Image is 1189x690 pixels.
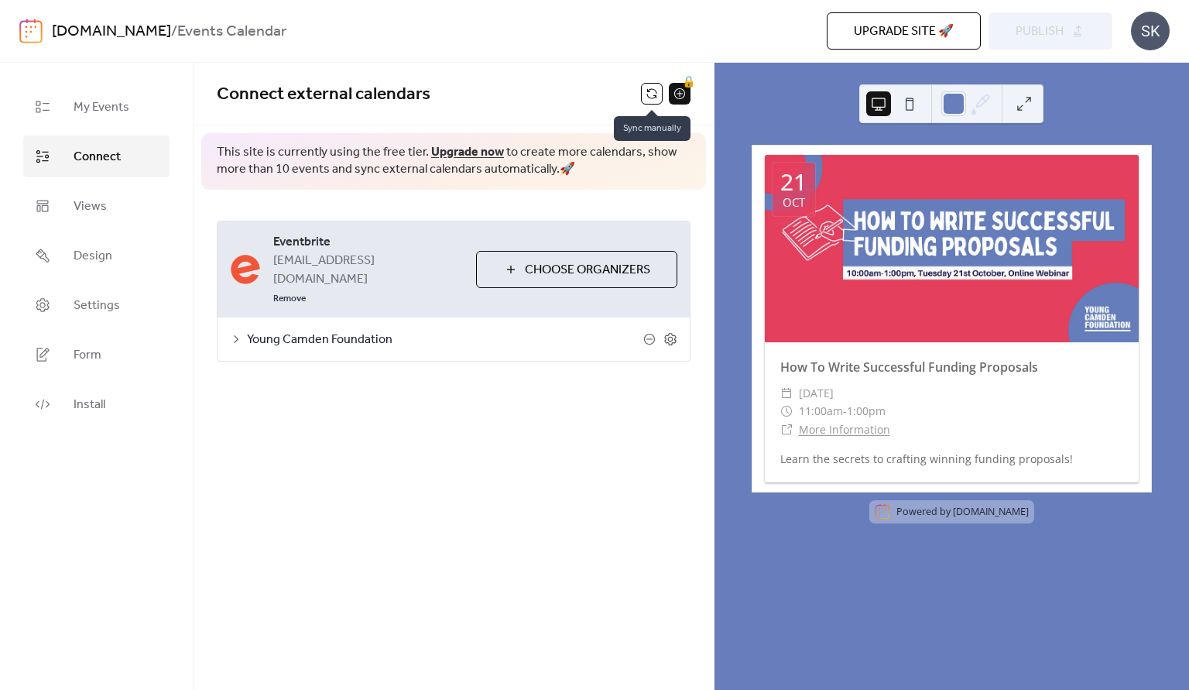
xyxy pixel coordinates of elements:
[171,17,177,46] b: /
[843,402,847,421] span: -
[74,346,101,365] span: Form
[217,144,690,179] span: This site is currently using the free tier. to create more calendars, show more than 10 events an...
[799,384,834,403] span: [DATE]
[177,17,286,46] b: Events Calendar
[23,185,170,227] a: Views
[23,86,170,128] a: My Events
[614,116,690,141] span: Sync manually
[765,451,1139,467] div: Learn the secrets to crafting winning funding proposals!
[780,359,1038,376] a: How To Write Successful Funding Proposals
[23,235,170,276] a: Design
[23,383,170,425] a: Install
[780,402,793,421] div: ​
[230,254,261,285] img: eventbrite
[1131,12,1170,50] div: SK
[74,297,120,315] span: Settings
[217,77,430,112] span: Connect external calendars
[23,334,170,376] a: Form
[23,284,170,326] a: Settings
[431,140,504,164] a: Upgrade now
[247,331,643,349] span: Young Camden Foundation
[780,170,807,194] div: 21
[74,197,107,216] span: Views
[799,422,890,437] a: More Information
[780,384,793,403] div: ​
[783,197,805,208] div: Oct
[74,247,112,266] span: Design
[827,12,981,50] button: Upgrade site 🚀
[847,402,886,421] span: 1:00pm
[74,396,105,414] span: Install
[799,402,843,421] span: 11:00am
[273,233,464,252] span: Eventbrite
[23,136,170,177] a: Connect
[953,505,1029,518] a: [DOMAIN_NAME]
[854,22,954,41] span: Upgrade site 🚀
[273,293,306,305] span: Remove
[896,505,1029,518] div: Powered by
[52,17,171,46] a: [DOMAIN_NAME]
[74,98,129,117] span: My Events
[273,252,464,289] span: [EMAIL_ADDRESS][DOMAIN_NAME]
[19,19,43,43] img: logo
[476,251,677,288] button: Choose Organizers
[780,421,793,439] div: ​
[525,261,650,280] span: Choose Organizers
[74,148,121,166] span: Connect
